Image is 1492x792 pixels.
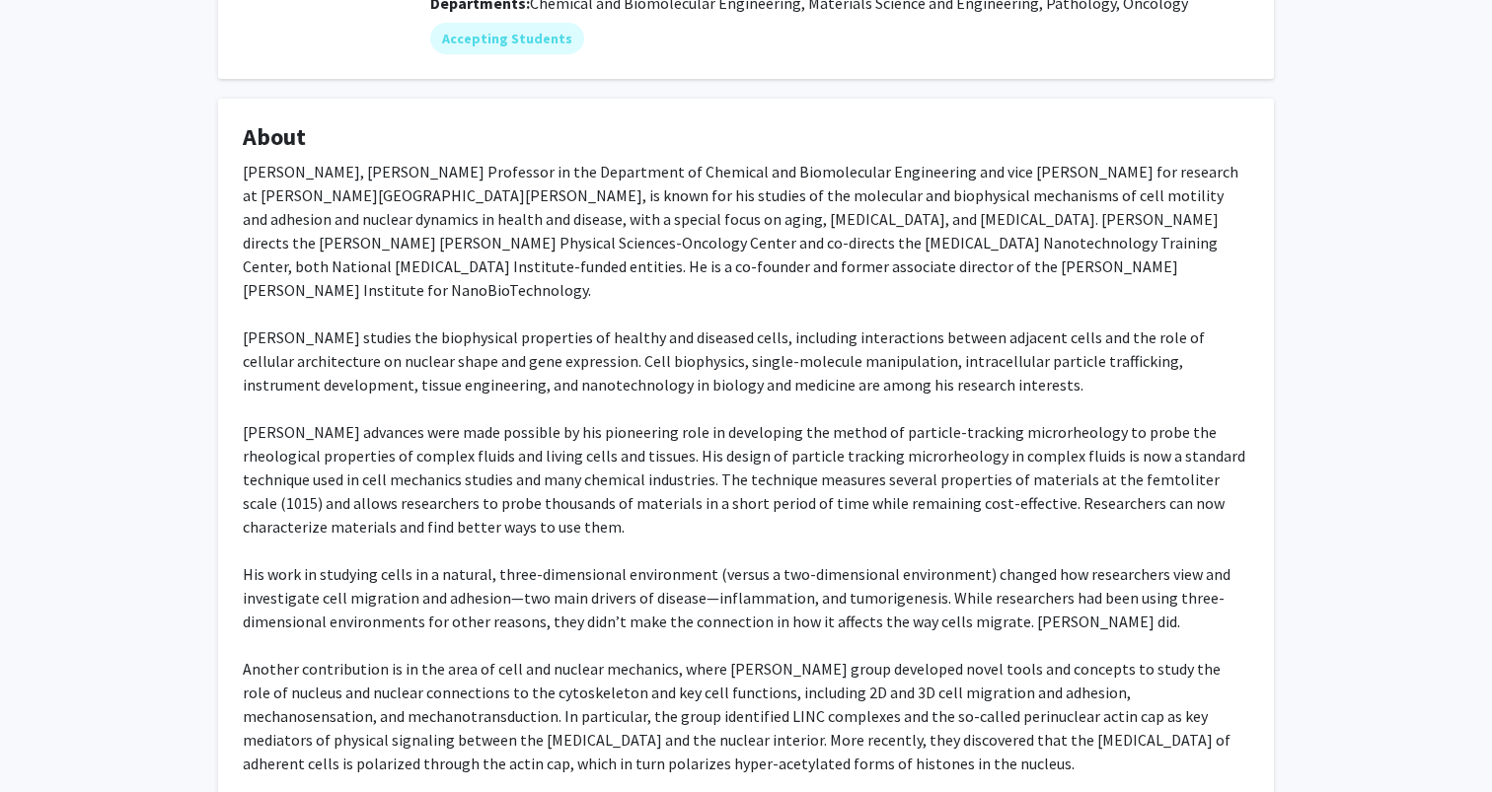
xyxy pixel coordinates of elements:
[15,703,84,777] iframe: Chat
[430,23,584,54] mat-chip: Accepting Students
[243,123,1249,152] h4: About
